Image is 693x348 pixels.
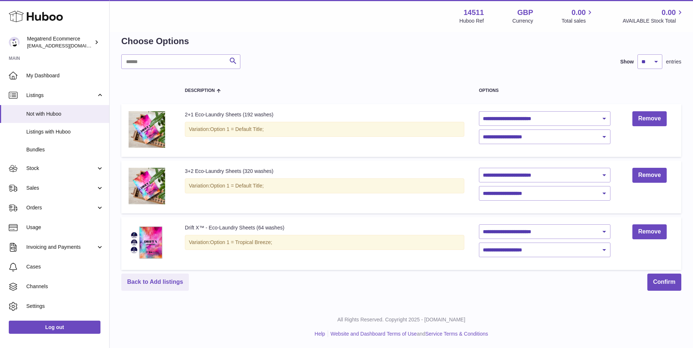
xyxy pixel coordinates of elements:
[632,224,667,239] a: Remove
[632,168,667,183] a: Remove
[315,331,325,337] a: Help
[27,35,93,49] div: Megatrend Ecommerce
[121,35,681,47] h1: Choose Options
[210,239,272,245] span: Option 1 = Tropical Breeze;
[185,178,464,193] div: Variation:
[26,204,96,211] span: Orders
[210,126,264,132] span: Option 1 = Default Title;
[26,185,96,192] span: Sales
[479,88,610,93] div: Options
[26,72,104,79] span: My Dashboard
[185,111,464,118] div: 2+1 Eco-Laundry Sheets (192 washes)
[517,8,533,18] strong: GBP
[9,37,20,48] img: internalAdmin-14511@internal.huboo.com
[26,224,104,231] span: Usage
[331,331,417,337] a: Website and Dashboard Terms of Use
[26,165,96,172] span: Stock
[425,331,488,337] a: Service Terms & Conditions
[26,244,96,251] span: Invoicing and Payments
[622,8,684,24] a: 0.00 AVAILABLE Stock Total
[121,274,189,291] a: Back to Add listings
[115,316,687,323] p: All Rights Reserved. Copyright 2025 - [DOMAIN_NAME]
[26,146,104,153] span: Bundles
[26,263,104,270] span: Cases
[620,58,634,65] label: Show
[185,224,464,231] div: Drift X™ - Eco-Laundry Sheets (64 washes)
[460,18,484,24] div: Huboo Ref
[129,111,165,148] img: plant_top_profile_drift.png
[561,18,594,24] span: Total sales
[572,8,586,18] span: 0.00
[513,18,533,24] div: Currency
[622,18,684,24] span: AVAILABLE Stock Total
[185,235,464,250] div: Variation:
[328,330,488,337] li: and
[662,8,676,18] span: 0.00
[26,128,104,135] span: Listings with Huboo
[9,321,100,334] a: Log out
[210,183,264,189] span: Option 1 = Default Title;
[26,283,104,290] span: Channels
[129,224,165,261] img: jidqoizijdqioz.png
[647,274,681,291] button: Confirm
[632,111,667,126] a: Remove
[185,168,464,175] div: 3+2 Eco-Laundry Sheets (320 washes)
[185,122,464,137] div: Variation:
[27,43,107,49] span: [EMAIL_ADDRESS][DOMAIN_NAME]
[26,303,104,310] span: Settings
[185,88,215,93] span: Description
[561,8,594,24] a: 0.00 Total sales
[26,111,104,117] span: Not with Huboo
[26,92,96,99] span: Listings
[666,58,681,65] span: entries
[129,168,165,204] img: plant_top_profile_drift.png
[464,8,484,18] strong: 14511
